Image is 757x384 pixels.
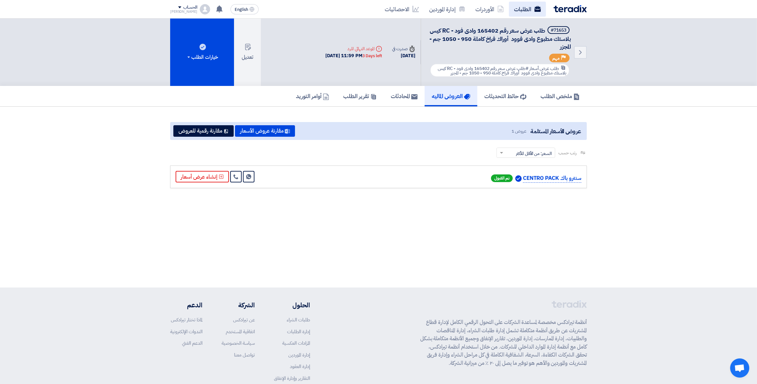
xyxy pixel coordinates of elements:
[274,375,310,382] a: التقارير وإدارة الإنفاق
[171,316,202,323] a: لماذا تختار تيرادكس
[235,125,295,137] button: مقارنة عروض الأسعار
[176,171,229,182] button: إنشاء عرض أسعار
[558,150,577,156] span: رتب حسب
[470,2,509,17] a: الأوردرات
[170,10,197,13] div: [PERSON_NAME]
[529,65,559,72] span: طلب عرض أسعار
[429,26,571,51] span: طلب عرض سعر رقم 165402 وادى فود - RC كيس بلاستك مطبوع وادى فوود أوراك فراخ كاملة 950 - 1050 جم - ...
[290,363,310,370] a: إدارة العقود
[235,7,248,12] span: English
[554,5,587,12] img: Teradix logo
[516,150,552,157] span: السعر: من الأقل للأكثر
[429,26,571,50] h5: طلب عرض سعر رقم 165402 وادى فود - RC كيس بلاستك مطبوع وادى فوود أوراك فراخ كاملة 950 - 1050 جم - ...
[391,92,418,100] h5: المحادثات
[477,86,534,106] a: حائط التحديثات
[170,328,202,335] a: الندوات الإلكترونية
[392,45,415,52] div: صدرت في
[288,351,310,358] a: إدارة الموردين
[392,52,415,59] div: [DATE]
[222,340,255,347] a: سياسة الخصوصية
[170,300,202,310] li: الدعم
[509,2,546,17] a: الطلبات
[173,125,234,137] button: مقارنة رقمية للعروض
[233,316,255,323] a: عن تيرادكس
[384,86,425,106] a: المحادثات
[336,86,384,106] a: تقرير الطلب
[511,128,526,134] span: عروض 1
[182,340,202,347] a: الدعم الفني
[420,318,587,367] p: أنظمة تيرادكس مخصصة لمساعدة الشركات على التحول الرقمي الكامل لإدارة قطاع المشتريات عن طريق أنظمة ...
[170,19,234,86] button: خيارات الطلب
[552,55,560,61] span: مهم
[296,92,329,100] h5: أوامر التوريد
[424,2,470,17] a: إدارة الموردين
[287,316,310,323] a: طلبات الشراء
[186,53,218,61] div: خيارات الطلب
[534,86,587,106] a: ملخص الطلب
[234,19,261,86] button: تعديل
[491,174,513,182] span: تم القبول
[484,92,526,100] h5: حائط التحديثات
[231,4,259,14] button: English
[200,4,210,14] img: profile_test.png
[380,2,424,17] a: الاحصائيات
[287,328,310,335] a: إدارة الطلبات
[289,86,336,106] a: أوامر التوريد
[730,358,749,378] div: Open chat
[438,65,566,76] span: #طلب عرض سعر رقم 165402 وادى فود - RC كيس بلاستك مطبوع وادى فوود أوراك فراخ كاملة 950 - 1050 جم -...
[226,328,255,335] a: اتفاقية المستخدم
[282,340,310,347] a: المزادات العكسية
[541,92,580,100] h5: ملخص الطلب
[523,174,581,183] p: سنترو باك CENTRO PACK
[425,86,477,106] a: العروض الماليه
[515,175,522,182] img: Verified Account
[234,351,255,358] a: تواصل معنا
[362,53,382,59] div: 3 Days left
[432,92,470,100] h5: العروض الماليه
[343,92,377,100] h5: تقرير الطلب
[530,127,581,135] span: عروض الأسعار المستلمة
[325,52,382,59] div: [DATE] 11:59 PM
[183,5,197,10] div: الحساب
[551,28,566,33] div: #71653
[325,45,382,52] div: الموعد النهائي للرد
[222,300,255,310] li: الشركة
[274,300,310,310] li: الحلول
